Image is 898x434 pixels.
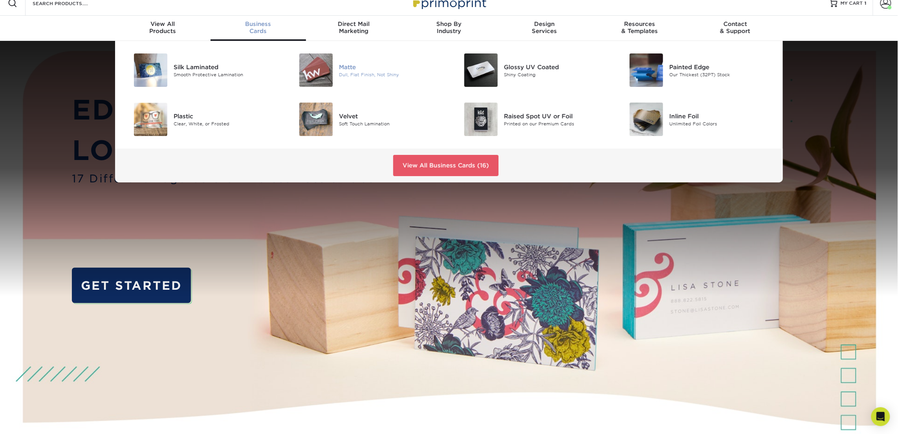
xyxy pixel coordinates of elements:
div: Marketing [306,20,401,35]
a: Silk Laminated Business Cards Silk Laminated Smooth Protective Lamination [125,50,278,90]
img: Inline Foil Business Cards [630,103,663,136]
img: Silk Laminated Business Cards [134,53,167,87]
div: Our Thickest (32PT) Stock [669,71,773,78]
div: Industry [401,20,497,35]
img: Velvet Business Cards [299,103,333,136]
img: Plastic Business Cards [134,103,167,136]
a: BusinessCards [211,16,306,41]
a: View AllProducts [115,16,211,41]
a: Plastic Business Cards Plastic Clear, White, or Frosted [125,99,278,139]
a: Contact& Support [687,16,783,41]
img: Matte Business Cards [299,53,333,87]
span: 1 [865,0,867,6]
div: Matte [339,63,443,71]
a: Inline Foil Business Cards Inline Foil Unlimited Foil Colors [620,99,774,139]
a: Painted Edge Business Cards Painted Edge Our Thickest (32PT) Stock [620,50,774,90]
img: Glossy UV Coated Business Cards [464,53,498,87]
div: Unlimited Foil Colors [669,120,773,127]
a: Shop ByIndustry [401,16,497,41]
div: Clear, White, or Frosted [174,120,278,127]
a: Matte Business Cards Matte Dull, Flat Finish, Not Shiny [290,50,444,90]
div: Inline Foil [669,112,773,120]
div: Silk Laminated [174,63,278,71]
span: Design [497,20,592,28]
span: Direct Mail [306,20,401,28]
div: & Templates [592,20,687,35]
div: Raised Spot UV or Foil [504,112,608,120]
div: Open Intercom Messenger [871,407,890,426]
span: View All [115,20,211,28]
div: Products [115,20,211,35]
a: DesignServices [497,16,592,41]
div: Dull, Flat Finish, Not Shiny [339,71,443,78]
img: Raised Spot UV or Foil Business Cards [464,103,498,136]
div: & Support [687,20,783,35]
a: View All Business Cards (16) [393,155,498,176]
span: Contact [687,20,783,28]
div: Shiny Coating [504,71,608,78]
a: Direct MailMarketing [306,16,401,41]
div: Services [497,20,592,35]
img: Painted Edge Business Cards [630,53,663,87]
a: Raised Spot UV or Foil Business Cards Raised Spot UV or Foil Printed on our Premium Cards [455,99,608,139]
div: Velvet [339,112,443,120]
span: Shop By [401,20,497,28]
div: Cards [211,20,306,35]
div: Painted Edge [669,63,773,71]
a: Resources& Templates [592,16,687,41]
div: Printed on our Premium Cards [504,120,608,127]
div: Glossy UV Coated [504,63,608,71]
div: Smooth Protective Lamination [174,71,278,78]
a: Glossy UV Coated Business Cards Glossy UV Coated Shiny Coating [455,50,608,90]
div: Soft Touch Lamination [339,120,443,127]
div: Plastic [174,112,278,120]
span: Business [211,20,306,28]
a: Velvet Business Cards Velvet Soft Touch Lamination [290,99,444,139]
span: Resources [592,20,687,28]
